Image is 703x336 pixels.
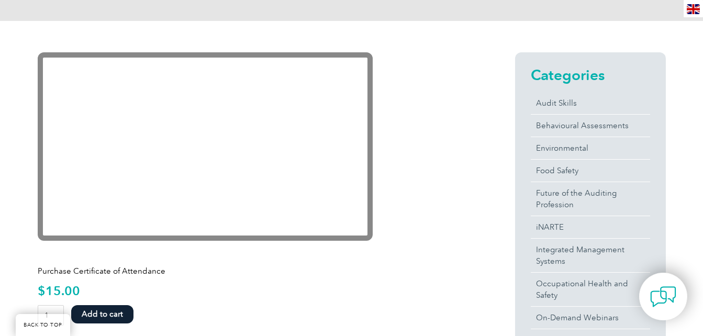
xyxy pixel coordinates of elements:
[38,283,80,298] bdi: 15.00
[650,284,676,310] img: contact-chat.png
[531,307,650,329] a: On-Demand Webinars
[531,115,650,137] a: Behavioural Assessments
[531,137,650,159] a: Environmental
[38,283,46,298] span: $
[38,265,477,277] p: Purchase Certificate of Attendance
[687,4,700,14] img: en
[531,216,650,238] a: iNARTE
[531,182,650,216] a: Future of the Auditing Profession
[531,66,650,83] h2: Categories
[531,273,650,306] a: Occupational Health and Safety
[16,314,70,336] a: BACK TO TOP
[38,52,373,241] iframe: YouTube video player
[531,239,650,272] a: Integrated Management Systems
[531,92,650,114] a: Audit Skills
[531,160,650,182] a: Food Safety
[38,305,64,326] input: Product quantity
[71,305,133,323] button: Add to cart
